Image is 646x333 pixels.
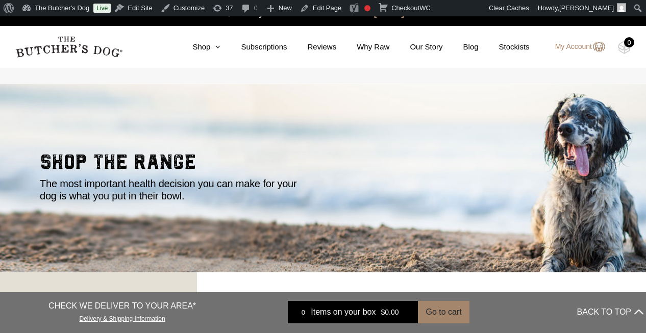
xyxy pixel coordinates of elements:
[40,152,606,177] h2: shop the range
[618,41,631,54] img: TBD_Cart-Empty.png
[295,307,311,317] div: 0
[288,301,418,323] a: 0 Items on your box $0.00
[443,41,479,53] a: Blog
[220,41,287,53] a: Subscriptions
[418,301,469,323] button: Go to cart
[311,306,376,318] span: Items on your box
[381,308,399,316] bdi: 0.00
[336,41,389,53] a: Why Raw
[80,313,165,322] a: Delivery & Shipping Information
[172,41,220,53] a: Shop
[545,41,605,53] a: My Account
[624,37,634,47] div: 0
[577,300,643,324] button: BACK TO TOP
[389,41,442,53] a: Our Story
[629,6,636,18] a: close
[364,5,370,11] div: Focus keyphrase not set
[48,300,196,312] p: CHECK WE DELIVER TO YOUR AREA*
[287,41,337,53] a: Reviews
[559,4,614,12] span: [PERSON_NAME]
[479,41,530,53] a: Stockists
[40,177,310,202] p: The most important health decision you can make for your dog is what you put in their bowl.
[381,308,385,316] span: $
[93,4,111,13] a: Live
